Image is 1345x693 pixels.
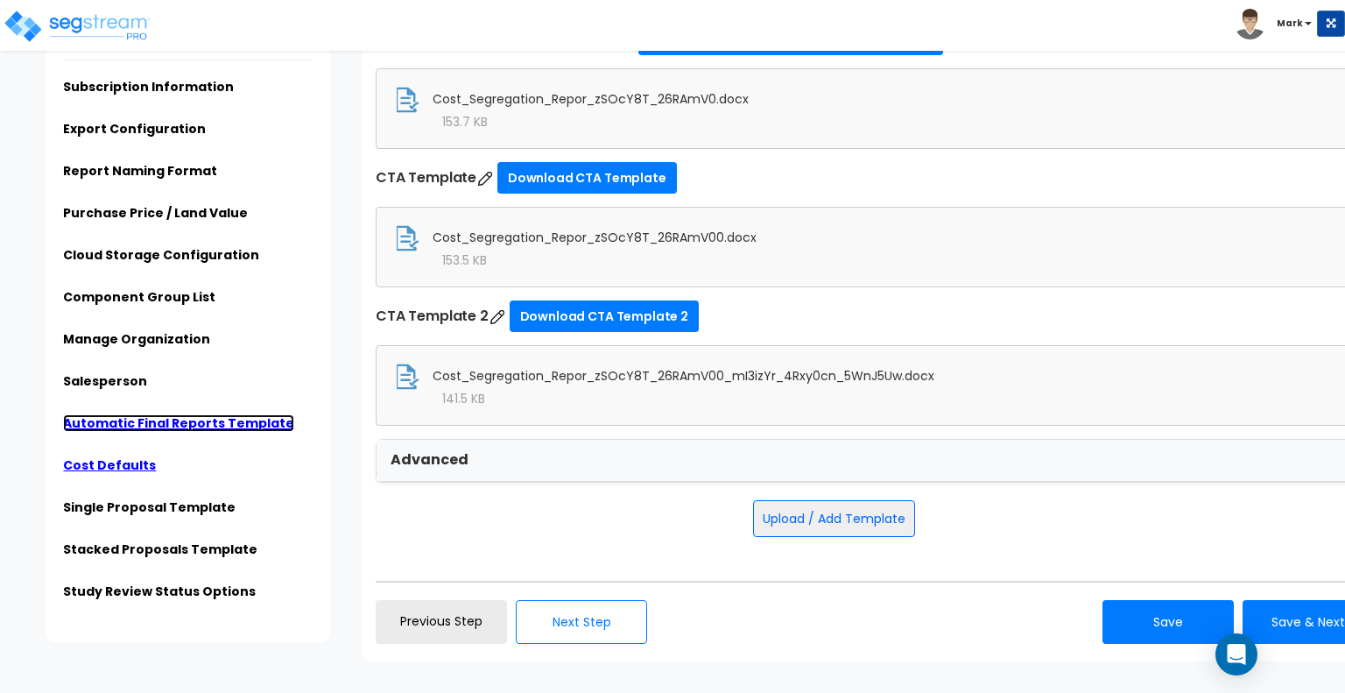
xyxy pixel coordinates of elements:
[442,251,487,269] span: 153.5 KB
[391,450,468,470] strong: Advanced
[394,364,420,390] img: Uploaded File Icon
[63,246,259,264] a: Cloud Storage Configuration
[376,600,507,644] a: Previous Step
[63,414,294,432] a: Automatic Final Reports Template
[63,456,156,474] a: Cost Defaults
[63,541,257,558] a: Stacked Proposals Template
[394,225,420,251] img: Uploaded File Icon
[63,372,147,390] a: Salesperson
[753,500,915,537] button: Upload / Add Template
[1215,633,1257,675] div: Open Intercom Messenger
[63,330,210,348] a: Manage Organization
[433,90,749,108] span: Cost_Segregation_Repor_zSOcY8T_26RAmV0.docx
[1277,17,1303,30] b: Mark
[433,367,934,385] span: Cost_Segregation_Repor_zSOcY8T_26RAmV00_mI3izYr_4Rxy0cn_5WnJ5Uw.docx
[489,308,506,326] img: Change Label
[394,87,420,113] img: Uploaded File Icon
[442,390,485,407] span: 141.5 KB
[1235,9,1265,39] img: avatar.png
[433,229,757,246] span: Cost_Segregation_Repor_zSOcY8T_26RAmV00.docx
[63,288,215,306] a: Component Group List
[63,499,236,516] a: Single Proposal Template
[516,600,647,644] button: Next Step
[63,162,217,180] a: Report Naming Format
[63,78,234,95] a: Subscription Information
[63,204,248,222] a: Purchase Price / Land Value
[497,162,677,194] a: Download CTA Template
[63,120,206,138] a: Export Configuration
[1102,600,1234,644] button: Save
[510,301,699,332] a: Download CTA Template 2
[3,9,151,44] img: logo_pro_r.png
[63,583,256,600] a: Study Review Status Options
[442,113,488,131] span: 153.7 KB
[476,170,494,187] img: Change Label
